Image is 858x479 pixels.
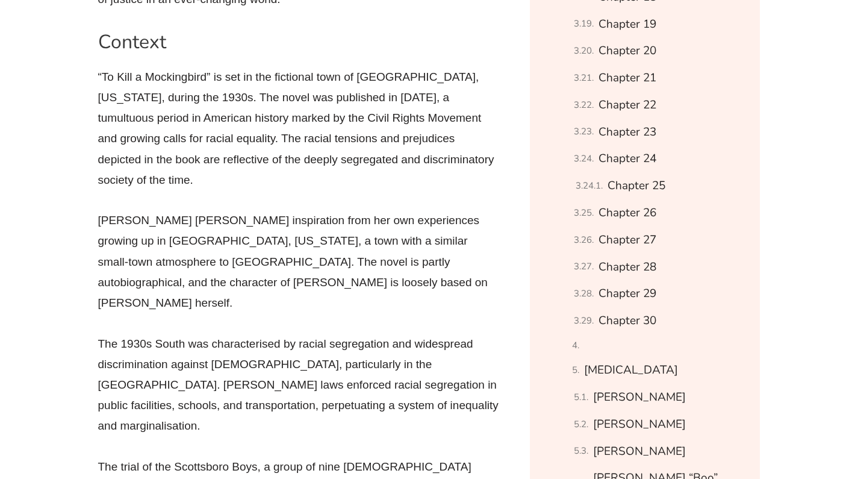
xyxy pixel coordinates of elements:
[593,387,686,408] a: [PERSON_NAME]
[657,343,858,479] iframe: Chat Widget
[598,148,656,169] a: Chapter 24
[598,257,656,278] a: Chapter 28
[584,360,678,381] a: [MEDICAL_DATA]
[593,414,686,435] a: [PERSON_NAME]
[598,95,656,116] a: Chapter 22
[98,334,502,437] p: The 1930s South was characterised by racial segregation and widespread discrimination against [DE...
[98,67,502,190] p: “To Kill a Mockingbird” is set in the fictional town of [GEOGRAPHIC_DATA], [US_STATE], during the...
[598,310,656,331] a: Chapter 30
[598,283,656,304] a: Chapter 29
[598,14,656,35] a: Chapter 19
[598,67,656,89] a: Chapter 21
[598,122,656,143] a: Chapter 23
[598,40,656,61] a: Chapter 20
[98,210,502,313] p: [PERSON_NAME] [PERSON_NAME] inspiration from her own experiences growing up in [GEOGRAPHIC_DATA],...
[598,202,656,224] a: Chapter 26
[98,30,502,55] h2: Context
[598,230,656,251] a: Chapter 27
[593,441,686,462] a: [PERSON_NAME]
[608,175,665,196] a: Chapter 25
